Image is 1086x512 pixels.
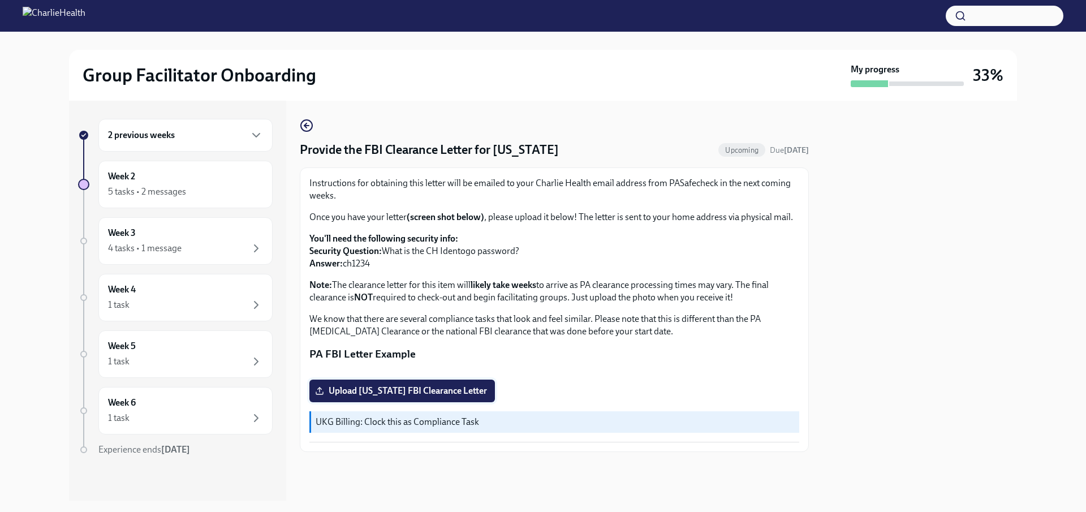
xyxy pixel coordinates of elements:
[78,161,273,208] a: Week 25 tasks • 2 messages
[309,313,799,338] p: We know that there are several compliance tasks that look and feel similar. Please note that this...
[161,444,190,455] strong: [DATE]
[316,416,795,428] p: UKG Billing: Clock this as Compliance Task
[770,145,809,155] span: Due
[309,279,332,290] strong: Note:
[78,387,273,434] a: Week 61 task
[108,412,130,424] div: 1 task
[309,233,799,270] p: What is the CH Identogo password? ch1234
[78,330,273,378] a: Week 51 task
[108,170,135,183] h6: Week 2
[108,299,130,311] div: 1 task
[784,145,809,155] strong: [DATE]
[108,242,182,255] div: 4 tasks • 1 message
[108,397,136,409] h6: Week 6
[108,227,136,239] h6: Week 3
[309,211,799,223] p: Once you have your letter , please upload it below! The letter is sent to your home address via p...
[108,186,186,198] div: 5 tasks • 2 messages
[973,65,1003,85] h3: 33%
[300,141,559,158] h4: Provide the FBI Clearance Letter for [US_STATE]
[78,274,273,321] a: Week 41 task
[407,212,484,222] strong: (screen shot below)
[851,63,899,76] strong: My progress
[309,233,458,244] strong: You'll need the following security info:
[108,283,136,296] h6: Week 4
[317,385,487,397] span: Upload [US_STATE] FBI Clearance Letter
[98,119,273,152] div: 2 previous weeks
[309,177,799,202] p: Instructions for obtaining this letter will be emailed to your Charlie Health email address from ...
[78,217,273,265] a: Week 34 tasks • 1 message
[108,355,130,368] div: 1 task
[309,246,382,256] strong: Security Question:
[83,64,316,87] h2: Group Facilitator Onboarding
[354,292,373,303] strong: NOT
[309,347,799,362] p: PA FBI Letter Example
[770,145,809,156] span: November 11th, 2025 09:00
[108,340,136,352] h6: Week 5
[108,129,175,141] h6: 2 previous weeks
[471,279,536,290] strong: likely take weeks
[23,7,85,25] img: CharlieHealth
[309,279,799,304] p: The clearance letter for this item will to arrive as PA clearance processing times may vary. The ...
[309,258,343,269] strong: Answer:
[309,380,495,402] label: Upload [US_STATE] FBI Clearance Letter
[718,146,765,154] span: Upcoming
[98,444,190,455] span: Experience ends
